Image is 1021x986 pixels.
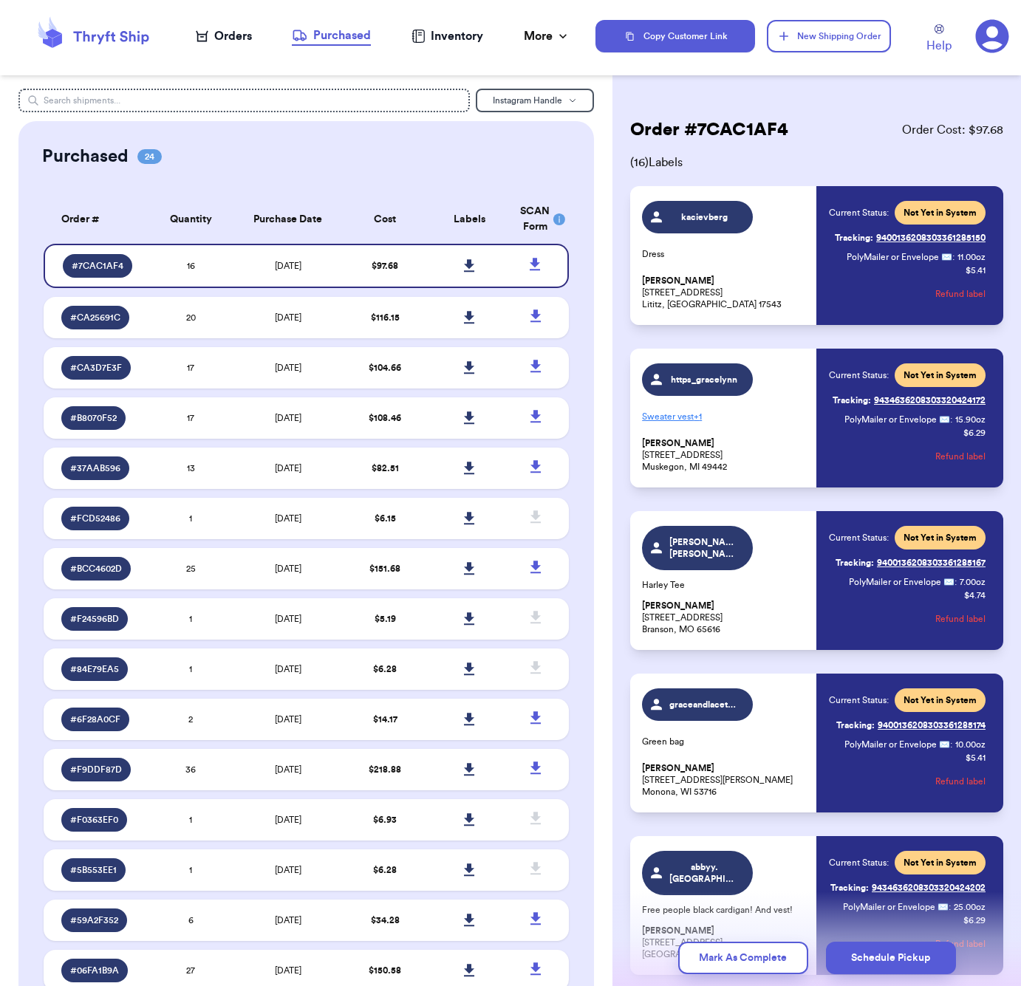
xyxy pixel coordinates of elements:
[843,903,949,911] span: PolyMailer or Envelope ✉️
[950,739,952,750] span: :
[830,876,986,900] a: Tracking:9434636208303320424202
[829,369,889,381] span: Current Status:
[950,414,952,425] span: :
[829,694,889,706] span: Current Status:
[186,313,196,322] span: 20
[373,665,397,674] span: $ 6.28
[148,195,233,244] th: Quantity
[292,27,371,44] div: Purchased
[70,864,117,876] span: # 5B553EE1
[371,916,400,925] span: $ 34.28
[829,857,889,869] span: Current Status:
[275,614,301,623] span: [DATE]
[18,89,470,112] input: Search shipments...
[70,713,120,725] span: # 6F28A0CF
[630,118,788,142] h2: Order # 7CAC1AF4
[275,261,301,270] span: [DATE]
[188,916,194,925] span: 6
[960,576,986,588] span: 7.00 oz
[375,514,396,523] span: $ 6.15
[955,576,957,588] span: :
[70,362,122,374] span: # CA3D7E3F
[373,866,397,874] span: $ 6.28
[829,207,889,219] span: Current Status:
[233,195,343,244] th: Purchase Date
[375,614,396,623] span: $ 5.19
[844,740,950,749] span: PolyMailer or Envelope ✉️
[275,966,301,975] span: [DATE]
[964,589,986,601] p: $ 4.74
[642,405,807,428] p: Sweater vest
[935,765,986,798] button: Refund label
[72,260,123,272] span: # 7CAC1AF4
[70,312,120,323] span: # CA25691C
[642,763,714,774] span: [PERSON_NAME]
[371,313,400,322] span: $ 116.15
[476,89,594,112] button: Instagram Handle
[642,736,807,747] p: Green bag
[70,764,122,776] span: # F9DDF87D
[926,24,952,55] a: Help
[833,388,986,412] a: Tracking:9434636208303320424172
[935,278,986,310] button: Refund label
[954,901,986,913] span: 25.00 oz
[275,665,301,674] span: [DATE]
[137,149,162,164] span: 24
[966,264,986,276] p: $ 5.41
[369,966,401,975] span: $ 150.58
[642,437,807,473] p: [STREET_ADDRESS] Muskegon, MI 49442
[189,866,192,874] span: 1
[275,464,301,473] span: [DATE]
[44,195,148,244] th: Order #
[369,765,401,774] span: $ 218.88
[669,699,740,711] span: graceandlacethrift
[275,715,301,724] span: [DATE]
[369,363,401,372] span: $ 104.66
[833,394,871,406] span: Tracking:
[275,514,301,523] span: [DATE]
[187,414,194,422] span: 17
[849,578,955,586] span: PolyMailer or Envelope ✉️
[642,275,714,287] span: [PERSON_NAME]
[188,715,193,724] span: 2
[642,762,807,798] p: [STREET_ADDRESS][PERSON_NAME] Monona, WI 53716
[189,815,192,824] span: 1
[694,412,702,421] span: + 1
[275,414,301,422] span: [DATE]
[189,514,192,523] span: 1
[70,563,122,575] span: # BCC4602D
[642,275,807,310] p: [STREET_ADDRESS] Lititz, [GEOGRAPHIC_DATA] 17543
[935,440,986,473] button: Refund label
[955,414,986,425] span: 15.90 oz
[369,564,400,573] span: $ 151.68
[963,914,986,926] p: $ 6.29
[70,663,119,675] span: # 84E79EA5
[836,551,986,575] a: Tracking:9400136208303361285167
[70,412,117,424] span: # B8070F52
[836,557,874,569] span: Tracking:
[187,464,195,473] span: 13
[70,613,119,625] span: # F24596BD
[275,313,301,322] span: [DATE]
[642,600,807,635] p: [STREET_ADDRESS] Branson, MO 65616
[372,261,398,270] span: $ 97.68
[42,145,129,168] h2: Purchased
[412,27,483,45] a: Inventory
[949,901,951,913] span: :
[829,532,889,544] span: Current Status:
[642,600,714,612] span: [PERSON_NAME]
[767,20,891,52] button: New Shipping Order
[595,20,755,52] button: Copy Customer Link
[904,694,977,706] span: Not Yet in System
[926,37,952,55] span: Help
[826,942,956,974] button: Schedule Pickup
[186,564,196,573] span: 25
[669,536,740,560] span: [PERSON_NAME].[PERSON_NAME]
[427,195,511,244] th: Labels
[524,27,570,45] div: More
[187,363,194,372] span: 17
[196,27,252,45] a: Orders
[642,925,807,960] p: [STREET_ADDRESS] [GEOGRAPHIC_DATA]
[343,195,427,244] th: Cost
